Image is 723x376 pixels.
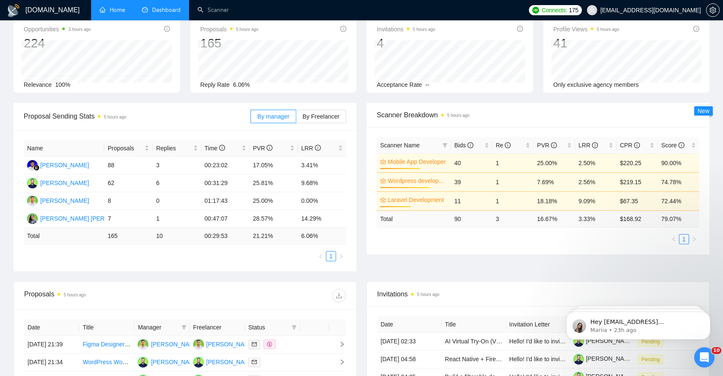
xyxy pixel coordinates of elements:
li: Next Page [336,251,346,261]
div: [PERSON_NAME] [40,160,89,170]
td: $67.35 [617,191,658,210]
td: [DATE] 02:33 [377,333,442,351]
span: info-circle [517,26,523,32]
button: left [669,234,679,244]
td: 1 [153,210,201,228]
span: Profile Views [553,24,620,34]
td: $220.25 [617,153,658,172]
span: download [333,292,345,299]
span: PVR [537,142,557,149]
a: AC[PERSON_NAME] [27,197,89,204]
span: user [589,7,595,13]
span: info-circle [551,142,557,148]
a: AC[PERSON_NAME] [193,340,255,347]
span: Acceptance Rate [377,81,422,88]
td: [DATE] 21:34 [24,354,79,371]
span: Invitations [377,289,699,299]
span: info-circle [592,142,598,148]
div: [PERSON_NAME] [206,340,255,349]
td: AI Virtual Try-On (VTON) / Stable Diffusion Engineer [442,333,506,351]
time: 3 hours ago [68,27,91,32]
button: download [332,289,346,302]
iframe: Intercom live chat [694,347,715,368]
th: Invitation Letter [506,316,570,333]
span: mail [252,359,257,365]
td: 14.29% [298,210,346,228]
td: 1 [492,191,534,210]
td: 00:29:53 [201,228,250,244]
span: New [698,108,709,114]
time: 5 hours ago [447,113,470,118]
span: dashboard [142,7,148,13]
span: By manager [257,113,289,120]
th: Replies [153,140,201,157]
div: 4 [377,35,435,51]
td: Figma Designer for Security Business Website [79,336,134,354]
td: 62 [104,174,153,192]
div: 165 [200,35,259,51]
div: [PERSON_NAME] [40,196,89,205]
td: 3 [492,210,534,227]
li: 1 [679,234,689,244]
span: LRR [578,142,598,149]
div: 41 [553,35,620,51]
div: [PERSON_NAME] [40,178,89,188]
span: 6.06% [233,81,250,88]
button: setting [706,3,720,17]
th: Title [442,316,506,333]
td: 79.07 % [658,210,699,227]
td: 28.57% [250,210,298,228]
td: [DATE] 04:58 [377,351,442,368]
span: right [339,254,344,259]
span: dollar [267,342,272,347]
div: [PERSON_NAME] [PERSON_NAME] [40,214,139,223]
td: 0 [153,192,201,210]
a: AI Virtual Try-On (VTON) / Stable Diffusion Engineer [445,338,582,345]
a: WordPress WooCommerce Website Design for Single Physical Product [83,359,270,365]
a: SK[PERSON_NAME] [193,358,255,365]
time: 5 hours ago [236,27,259,32]
span: Connects: [542,6,567,15]
img: gigradar-bm.png [33,165,39,171]
img: SK [27,178,38,188]
a: AC[PERSON_NAME] [138,340,200,347]
span: Proposals [200,24,259,34]
span: Manager [138,323,178,332]
td: [DATE] 21:39 [24,336,79,354]
th: Date [24,319,79,336]
a: Wordpress development [388,176,446,185]
td: 17.05% [250,157,298,174]
a: Pending [638,356,667,362]
div: [PERSON_NAME] [206,357,255,367]
span: info-circle [467,142,473,148]
span: info-circle [219,145,225,151]
a: SK[PERSON_NAME] [138,358,200,365]
span: Only exclusive agency members [553,81,639,88]
span: Replies [156,144,191,153]
span: Bids [454,142,473,149]
td: 3.41% [298,157,346,174]
td: $219.15 [617,172,658,191]
span: Reply Rate [200,81,230,88]
td: 8 [104,192,153,210]
td: 9.09% [575,191,617,210]
button: left [316,251,326,261]
span: Pending [638,355,663,364]
td: 21.21 % [250,228,298,244]
a: 1 [679,235,689,244]
a: [PERSON_NAME] [573,355,634,362]
a: React Native + Firebase Developer for MVP Build [445,356,576,362]
a: Mobile App Developer [388,157,446,166]
span: Scanner Breakdown [377,110,699,120]
td: 25.81% [250,174,298,192]
span: filter [290,321,298,334]
a: Figma Designer for Security Business Website [83,341,205,348]
span: Re [496,142,511,149]
img: AC [193,339,204,350]
td: WordPress WooCommerce Website Design for Single Physical Product [79,354,134,371]
td: 90 [451,210,492,227]
a: setting [706,7,720,14]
